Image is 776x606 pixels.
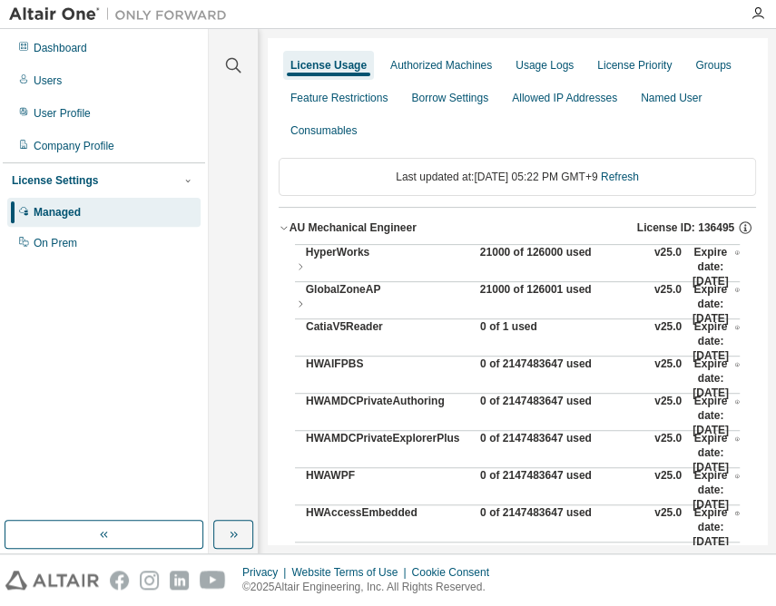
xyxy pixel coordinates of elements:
[654,282,682,326] div: v25.0
[306,357,469,400] div: HWAIFPBS
[480,468,643,512] div: 0 of 2147483647 used
[34,139,114,153] div: Company Profile
[200,571,226,590] img: youtube.svg
[5,571,99,590] img: altair_logo.svg
[654,505,682,549] div: v25.0
[290,123,357,138] div: Consumables
[306,542,469,586] div: HWActivate
[306,357,740,400] button: HWAIFPBS0 of 2147483647 usedv25.0Expire date:[DATE]
[306,431,469,474] div: HWAMDCPrivateExplorerPlus
[306,319,469,363] div: CatiaV5Reader
[291,565,411,580] div: Website Terms of Use
[641,91,702,105] div: Named User
[110,571,129,590] img: facebook.svg
[480,542,643,586] div: 0 of 2147483647 used
[242,565,291,580] div: Privacy
[480,357,643,400] div: 0 of 2147483647 used
[306,431,740,474] button: HWAMDCPrivateExplorerPlus0 of 2147483647 usedv25.0Expire date:[DATE]
[290,58,367,73] div: License Usage
[9,5,236,24] img: Altair One
[480,319,643,363] div: 0 of 1 used
[279,158,756,196] div: Last updated at: [DATE] 05:22 PM GMT+9
[306,245,469,288] div: HyperWorks
[12,173,98,188] div: License Settings
[654,357,682,400] div: v25.0
[597,58,672,73] div: License Priority
[693,245,740,288] div: Expire date: [DATE]
[411,565,499,580] div: Cookie Consent
[295,282,740,326] button: GlobalZoneAP21000 of 126001 usedv25.0Expire date:[DATE]
[480,282,643,326] div: 21000 of 126001 used
[290,220,417,235] div: AU Mechanical Engineer
[693,468,740,512] div: Expire date: [DATE]
[306,394,740,437] button: HWAMDCPrivateAuthoring0 of 2147483647 usedv25.0Expire date:[DATE]
[480,394,643,437] div: 0 of 2147483647 used
[295,245,740,288] button: HyperWorks21000 of 126000 usedv25.0Expire date:[DATE]
[290,91,388,105] div: Feature Restrictions
[306,505,469,549] div: HWAccessEmbedded
[242,580,500,595] p: © 2025 Altair Engineering, Inc. All Rights Reserved.
[693,357,740,400] div: Expire date: [DATE]
[34,236,77,250] div: On Prem
[480,245,643,288] div: 21000 of 126000 used
[654,319,682,363] div: v25.0
[654,245,682,288] div: v25.0
[306,394,469,437] div: HWAMDCPrivateAuthoring
[140,571,159,590] img: instagram.svg
[693,282,740,326] div: Expire date: [DATE]
[693,542,740,586] div: Expire date: [DATE]
[480,505,643,549] div: 0 of 2147483647 used
[279,208,756,248] button: AU Mechanical EngineerLicense ID: 136495
[306,468,740,512] button: HWAWPF0 of 2147483647 usedv25.0Expire date:[DATE]
[654,468,682,512] div: v25.0
[390,58,492,73] div: Authorized Machines
[693,394,740,437] div: Expire date: [DATE]
[654,431,682,474] div: v25.0
[637,220,734,235] span: License ID: 136495
[516,58,574,73] div: Usage Logs
[170,571,189,590] img: linkedin.svg
[601,171,639,183] a: Refresh
[34,106,91,121] div: User Profile
[693,319,740,363] div: Expire date: [DATE]
[306,542,740,586] button: HWActivate0 of 2147483647 usedv25.0Expire date:[DATE]
[480,431,643,474] div: 0 of 2147483647 used
[693,505,740,549] div: Expire date: [DATE]
[34,41,87,55] div: Dashboard
[654,542,682,586] div: v25.0
[306,505,740,549] button: HWAccessEmbedded0 of 2147483647 usedv25.0Expire date:[DATE]
[512,91,617,105] div: Allowed IP Addresses
[411,91,488,105] div: Borrow Settings
[34,73,62,88] div: Users
[306,319,740,363] button: CatiaV5Reader0 of 1 usedv25.0Expire date:[DATE]
[654,394,682,437] div: v25.0
[693,431,740,474] div: Expire date: [DATE]
[306,468,469,512] div: HWAWPF
[306,282,469,326] div: GlobalZoneAP
[34,205,81,220] div: Managed
[695,58,731,73] div: Groups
